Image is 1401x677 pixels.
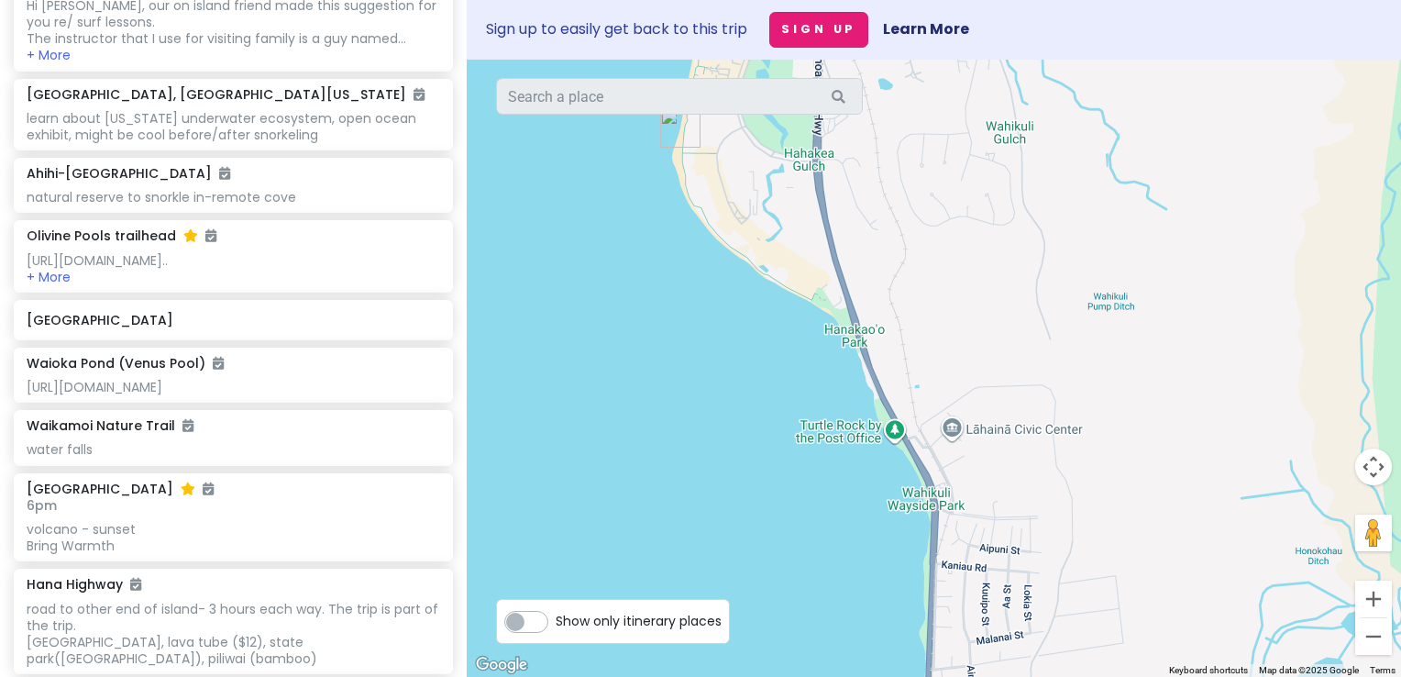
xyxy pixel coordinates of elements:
span: Show only itinerary places [556,611,722,631]
div: volcano - sunset Bring Warmth [27,521,440,554]
div: learn about [US_STATE] underwater ecosystem, open ocean exhibit, might be cool before/after snork... [27,110,440,143]
span: 6pm [27,496,57,515]
div: natural reserve to snorkle in-remote cove [27,189,440,205]
button: Map camera controls [1355,449,1392,485]
a: Open this area in Google Maps (opens a new window) [471,653,532,677]
i: Added to itinerary [414,88,425,101]
button: + More [27,47,71,63]
h6: [GEOGRAPHIC_DATA] [27,312,440,328]
a: Learn More [883,18,969,39]
i: Added to itinerary [219,167,230,180]
div: Kaanapali Beach [653,100,708,155]
a: Terms (opens in new tab) [1370,665,1395,675]
div: [URL][DOMAIN_NAME] [27,379,440,395]
button: Zoom in [1355,581,1392,617]
i: Starred [183,229,198,242]
div: water falls [27,441,440,458]
h6: [GEOGRAPHIC_DATA] [27,481,214,497]
div: road to other end of island- 3 hours each way. The trip is part of the trip. [GEOGRAPHIC_DATA], l... [27,601,440,668]
i: Added to itinerary [203,483,214,495]
h6: Waioka Pond (Venus Pool) [27,355,224,372]
i: Added to itinerary [182,419,193,432]
button: + More [27,269,71,285]
h6: Waikamoi Nature Trail [27,417,193,434]
i: Added to itinerary [130,578,141,591]
h6: Olivine Pools trailhead [27,228,216,244]
button: Zoom out [1355,618,1392,655]
i: Starred [181,483,195,495]
button: Sign Up [769,12,868,48]
h6: Ahihi-[GEOGRAPHIC_DATA] [27,165,230,182]
img: Google [471,653,532,677]
button: Drag Pegman onto the map to open Street View [1355,515,1392,551]
i: Added to itinerary [205,229,216,242]
h6: Hana Highway [27,576,141,593]
span: Map data ©2025 Google [1259,665,1359,675]
i: Added to itinerary [213,357,224,370]
div: [URL][DOMAIN_NAME].. [27,252,440,269]
h6: [GEOGRAPHIC_DATA], [GEOGRAPHIC_DATA][US_STATE] [27,86,425,103]
button: Keyboard shortcuts [1169,664,1248,677]
input: Search a place [496,78,863,115]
